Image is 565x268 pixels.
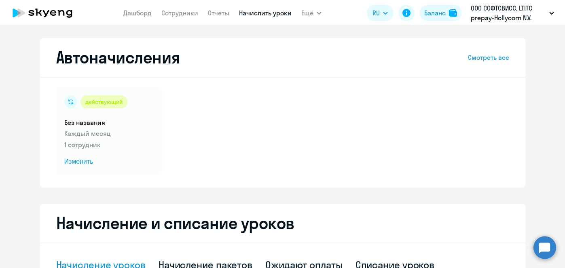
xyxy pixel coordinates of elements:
[56,48,180,67] h2: Автоначисления
[239,9,292,17] a: Начислить уроки
[468,53,509,62] a: Смотреть все
[56,213,509,233] h2: Начисление и списание уроков
[467,3,558,23] button: ООО СОФТСВИСС, LTITC prepay-Hollycorn N.V.
[372,8,380,18] span: RU
[64,157,154,167] span: Изменить
[80,95,127,108] div: действующий
[471,3,546,23] p: ООО СОФТСВИСС, LTITC prepay-Hollycorn N.V.
[64,129,154,138] p: Каждый месяц
[301,5,322,21] button: Ещё
[449,9,457,17] img: balance
[64,140,154,150] p: 1 сотрудник
[424,8,446,18] div: Баланс
[367,5,394,21] button: RU
[419,5,462,21] button: Балансbalance
[161,9,198,17] a: Сотрудники
[208,9,229,17] a: Отчеты
[64,118,154,127] h5: Без названия
[301,8,313,18] span: Ещё
[123,9,152,17] a: Дашборд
